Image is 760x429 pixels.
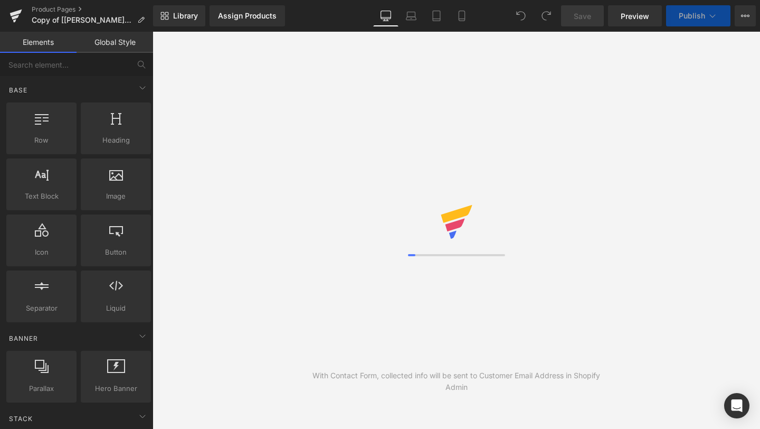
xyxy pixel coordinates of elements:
[510,5,531,26] button: Undo
[32,16,133,24] span: Copy of [[PERSON_NAME]] 21.3.233
[666,5,730,26] button: Publish
[84,247,148,258] span: Button
[9,247,73,258] span: Icon
[218,12,277,20] div: Assign Products
[9,191,73,202] span: Text Block
[8,414,34,424] span: Stack
[679,12,705,20] span: Publish
[77,32,153,53] a: Global Style
[8,333,39,343] span: Banner
[9,383,73,394] span: Parallax
[84,303,148,314] span: Liquid
[8,85,28,95] span: Base
[398,5,424,26] a: Laptop
[724,393,749,418] div: Open Intercom Messenger
[621,11,649,22] span: Preview
[84,135,148,146] span: Heading
[305,370,609,393] div: With Contact Form, collected info will be sent to Customer Email Address in Shopify Admin
[424,5,449,26] a: Tablet
[608,5,662,26] a: Preview
[574,11,591,22] span: Save
[9,303,73,314] span: Separator
[536,5,557,26] button: Redo
[735,5,756,26] button: More
[9,135,73,146] span: Row
[449,5,474,26] a: Mobile
[373,5,398,26] a: Desktop
[84,191,148,202] span: Image
[84,383,148,394] span: Hero Banner
[173,11,198,21] span: Library
[153,5,205,26] a: New Library
[32,5,153,14] a: Product Pages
